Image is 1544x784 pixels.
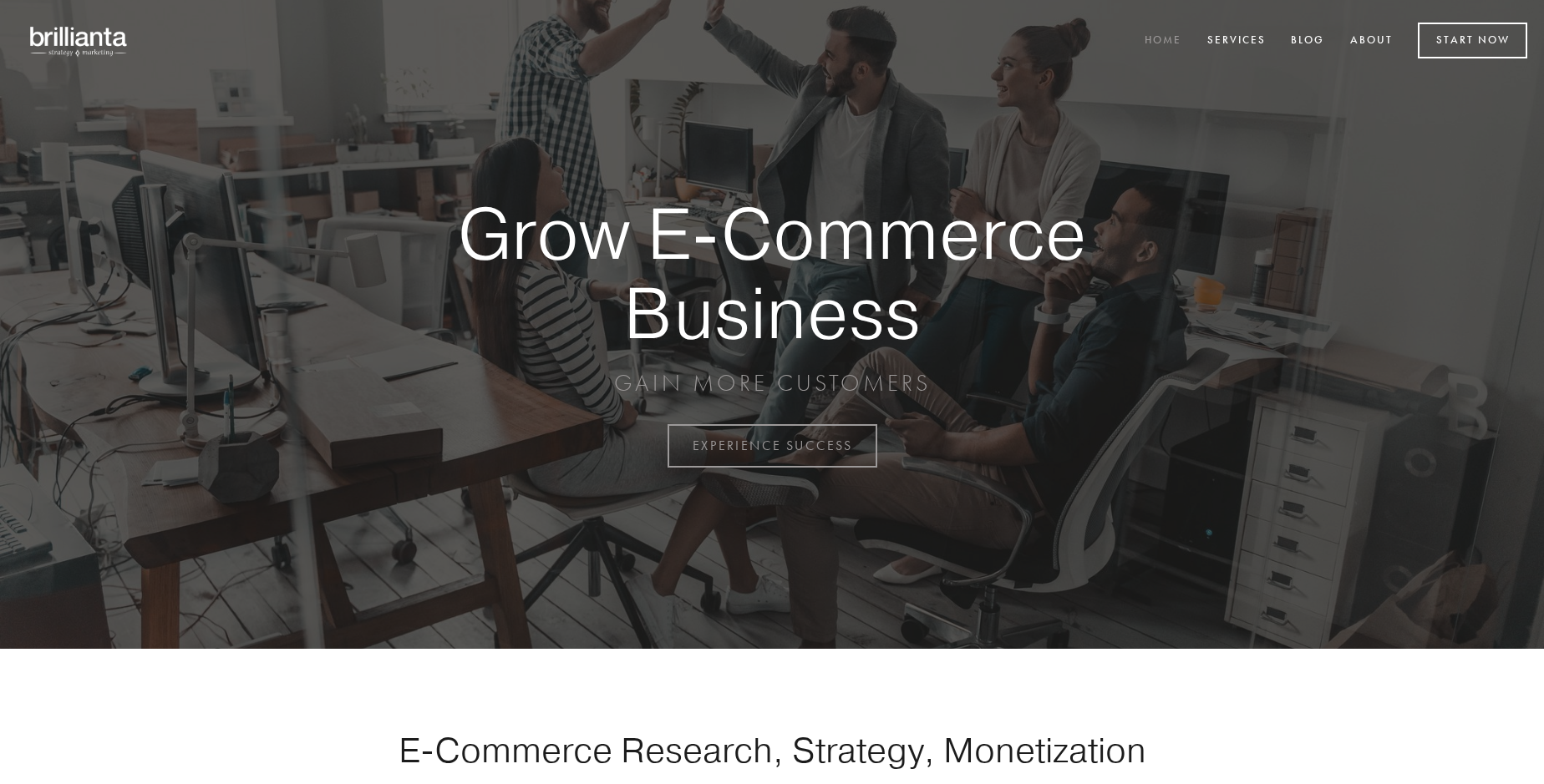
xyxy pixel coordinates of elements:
h1: E-Commerce Research, Strategy, Monetization [346,729,1198,771]
a: Home [1134,28,1192,55]
img: brillianta - research, strategy, marketing [17,17,142,65]
p: GAIN MORE CUSTOMERS [399,368,1145,398]
a: Start Now [1418,23,1527,58]
a: Blog [1280,28,1335,55]
a: About [1339,28,1404,55]
a: Services [1196,28,1277,55]
a: EXPERIENCE SUCCESS [668,424,877,468]
strong: Grow E-Commerce Business [399,194,1145,352]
